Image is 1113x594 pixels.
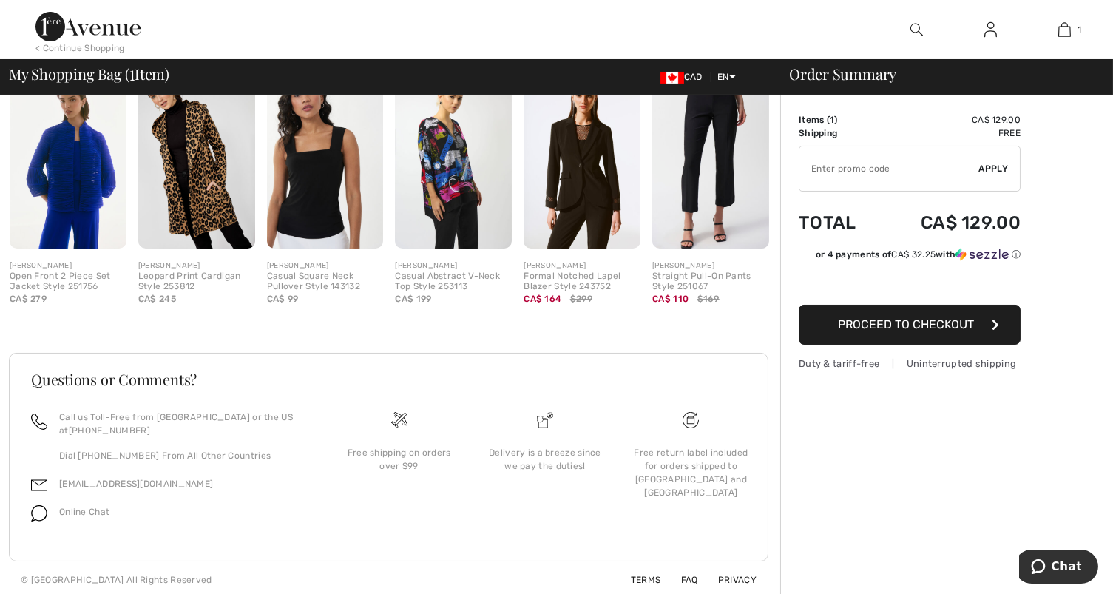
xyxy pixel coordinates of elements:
[1028,21,1100,38] a: 1
[69,425,150,436] a: [PHONE_NUMBER]
[717,72,736,82] span: EN
[816,248,1021,261] div: or 4 payments of with
[1078,23,1082,36] span: 1
[1058,21,1071,38] img: My Bag
[267,260,384,271] div: [PERSON_NAME]
[700,575,757,585] a: Privacy
[138,294,176,304] span: CA$ 245
[267,294,299,304] span: CA$ 99
[652,260,769,271] div: [PERSON_NAME]
[955,248,1009,261] img: Sezzle
[830,115,834,125] span: 1
[138,271,255,292] div: Leopard Print Cardigan Style 253812
[31,477,47,493] img: email
[395,260,512,271] div: [PERSON_NAME]
[652,74,769,249] img: Straight Pull-On Pants Style 251067
[1019,550,1098,587] iframe: Opens a widget where you can chat to one of our agents
[660,72,708,82] span: CAD
[652,271,769,292] div: Straight Pull-On Pants Style 251067
[21,573,212,587] div: © [GEOGRAPHIC_DATA] All Rights Reserved
[35,41,125,55] div: < Continue Shopping
[570,292,592,306] span: $299
[31,505,47,522] img: chat
[59,449,308,462] p: Dial [PHONE_NUMBER] From All Other Countries
[395,294,431,304] span: CA$ 199
[799,126,879,140] td: Shipping
[630,446,752,499] div: Free return label included for orders shipped to [GEOGRAPHIC_DATA] and [GEOGRAPHIC_DATA]
[652,294,689,304] span: CA$ 110
[537,412,553,428] img: Delivery is a breeze since we pay the duties!
[524,271,640,292] div: Formal Notched Lapel Blazer Style 243752
[663,575,698,585] a: FAQ
[910,21,923,38] img: search the website
[984,21,997,38] img: My Info
[524,74,640,249] img: Formal Notched Lapel Blazer Style 243752
[799,357,1021,371] div: Duty & tariff-free | Uninterrupted shipping
[879,126,1021,140] td: Free
[10,74,126,249] img: Open Front 2 Piece Set Jacket Style 251756
[613,575,661,585] a: Terms
[879,198,1021,248] td: CA$ 129.00
[267,271,384,292] div: Casual Square Neck Pullover Style 143132
[338,446,460,473] div: Free shipping on orders over $99
[799,248,1021,266] div: or 4 payments ofCA$ 32.25withSezzle Click to learn more about Sezzle
[59,411,308,437] p: Call us Toll-Free from [GEOGRAPHIC_DATA] or the US at
[35,12,141,41] img: 1ère Avenue
[395,74,512,249] img: Casual Abstract V-Neck Top Style 253113
[138,260,255,271] div: [PERSON_NAME]
[267,74,384,249] img: Casual Square Neck Pullover Style 143132
[771,67,1104,81] div: Order Summary
[10,294,47,304] span: CA$ 279
[799,146,979,191] input: Promo code
[799,113,879,126] td: Items ( )
[799,305,1021,345] button: Proceed to Checkout
[138,74,255,249] img: Leopard Print Cardigan Style 253812
[129,63,135,82] span: 1
[484,446,606,473] div: Delivery is a breeze since we pay the duties!
[838,317,974,331] span: Proceed to Checkout
[524,260,640,271] div: [PERSON_NAME]
[10,260,126,271] div: [PERSON_NAME]
[891,249,936,260] span: CA$ 32.25
[524,294,561,304] span: CA$ 164
[660,72,684,84] img: Canadian Dollar
[979,162,1009,175] span: Apply
[697,292,720,306] span: $169
[31,414,47,430] img: call
[799,266,1021,300] iframe: PayPal-paypal
[9,67,169,81] span: My Shopping Bag ( Item)
[683,412,699,428] img: Free shipping on orders over $99
[395,271,512,292] div: Casual Abstract V-Neck Top Style 253113
[391,412,407,428] img: Free shipping on orders over $99
[799,198,879,248] td: Total
[31,372,746,387] h3: Questions or Comments?
[10,271,126,292] div: Open Front 2 Piece Set Jacket Style 251756
[59,507,109,517] span: Online Chat
[59,479,213,489] a: [EMAIL_ADDRESS][DOMAIN_NAME]
[972,21,1009,39] a: Sign In
[879,113,1021,126] td: CA$ 129.00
